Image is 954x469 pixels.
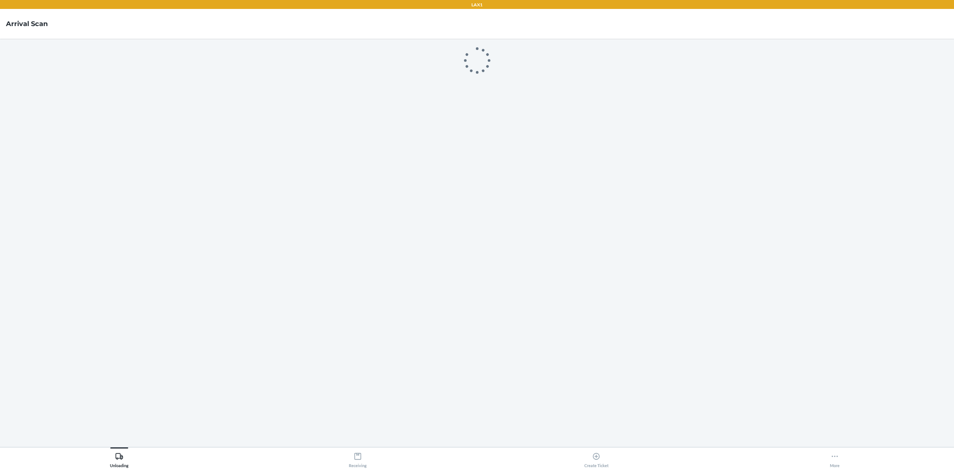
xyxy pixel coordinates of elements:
button: More [715,447,954,468]
div: More [830,449,840,468]
h4: Arrival Scan [6,19,48,29]
div: Receiving [349,449,367,468]
button: Receiving [238,447,477,468]
p: LAX1 [471,1,483,8]
div: Create Ticket [584,449,609,468]
button: Create Ticket [477,447,715,468]
div: Unloading [110,449,129,468]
